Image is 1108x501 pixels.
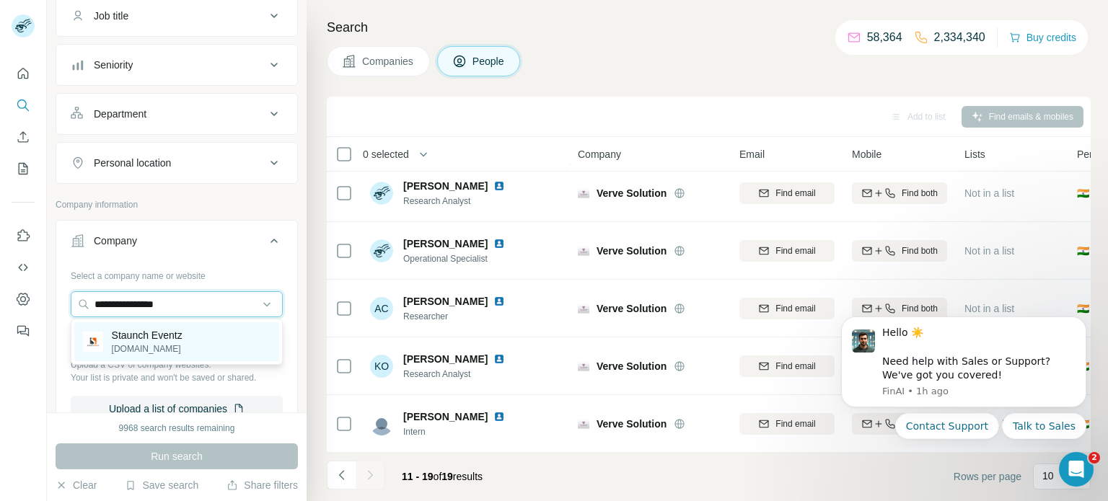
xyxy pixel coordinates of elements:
[775,244,815,257] span: Find email
[94,156,171,170] div: Personal location
[370,355,393,378] div: KO
[370,239,393,262] img: Avatar
[363,147,409,161] span: 0 selected
[71,396,283,422] button: Upload a list of companies
[1077,301,1089,316] span: 🇮🇳
[964,147,985,161] span: Lists
[902,244,938,257] span: Find both
[403,195,511,208] span: Research Analyst
[370,412,393,435] img: Avatar
[578,187,589,199] img: Logo of Verve Solution
[403,294,488,309] span: [PERSON_NAME]
[578,303,589,314] img: Logo of Verve Solution
[56,478,97,492] button: Clear
[370,182,393,205] img: Avatar
[362,54,415,68] span: Companies
[739,182,835,204] button: Find email
[125,478,198,492] button: Save search
[403,252,511,265] span: Operational Specialist
[472,54,506,68] span: People
[902,302,938,315] span: Find both
[83,332,103,352] img: Staunch Eventz
[739,298,835,319] button: Find email
[739,240,835,262] button: Find email
[71,264,283,283] div: Select a company name or website
[402,471,483,482] span: results
[402,471,434,482] span: 11 - 19
[56,198,298,211] p: Company information
[493,296,505,307] img: LinkedIn logo
[1077,244,1089,258] span: 🇮🇳
[493,411,505,422] img: LinkedIn logo
[493,180,505,192] img: LinkedIn logo
[902,187,938,200] span: Find both
[56,97,297,131] button: Department
[1009,27,1076,48] button: Buy credits
[12,156,35,182] button: My lists
[112,342,183,355] p: [DOMAIN_NAME]
[852,147,881,161] span: Mobile
[954,469,1021,484] span: Rows per page
[1059,452,1094,487] iframe: Intercom live chat
[597,186,667,200] span: Verve Solution
[739,147,765,161] span: Email
[327,461,356,489] button: Navigate to previous page
[12,223,35,249] button: Use Surfe on LinkedIn
[227,478,298,492] button: Share filters
[964,245,1014,257] span: Not in a list
[597,417,667,431] span: Verve Solution
[775,302,815,315] span: Find email
[12,286,35,312] button: Dashboard
[370,297,393,320] div: AC
[403,368,511,381] span: Research Analyst
[12,92,35,118] button: Search
[403,352,488,366] span: [PERSON_NAME]
[119,422,235,435] div: 9968 search results remaining
[934,29,985,46] p: 2,334,340
[493,353,505,365] img: LinkedIn logo
[739,413,835,435] button: Find email
[775,417,815,430] span: Find email
[94,58,133,72] div: Seniority
[775,187,815,200] span: Find email
[1089,452,1100,464] span: 2
[327,17,1091,37] h4: Search
[597,244,667,258] span: Verve Solution
[819,304,1108,448] iframe: Intercom notifications message
[403,236,488,251] span: [PERSON_NAME]
[852,240,947,262] button: Find both
[852,298,947,319] button: Find both
[578,360,589,372] img: Logo of Verve Solution
[434,471,442,482] span: of
[739,355,835,377] button: Find email
[597,301,667,316] span: Verve Solution
[71,358,283,371] p: Upload a CSV of company websites.
[441,471,453,482] span: 19
[867,29,902,46] p: 58,364
[493,238,505,249] img: LinkedIn logo
[71,371,283,384] p: Your list is private and won't be saved or shared.
[578,147,621,161] span: Company
[578,245,589,257] img: Logo of Verve Solution
[775,360,815,373] span: Find email
[12,254,35,280] button: Use Surfe API
[403,409,488,424] span: [PERSON_NAME]
[94,107,146,121] div: Department
[964,303,1014,314] span: Not in a list
[112,328,183,342] p: Staunch Eventz
[12,124,35,150] button: Enrich CSV
[1042,469,1054,483] p: 10
[12,318,35,344] button: Feedback
[94,234,137,248] div: Company
[964,187,1014,199] span: Not in a list
[597,359,667,373] span: Verve Solution
[94,9,128,23] div: Job title
[56,223,297,264] button: Company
